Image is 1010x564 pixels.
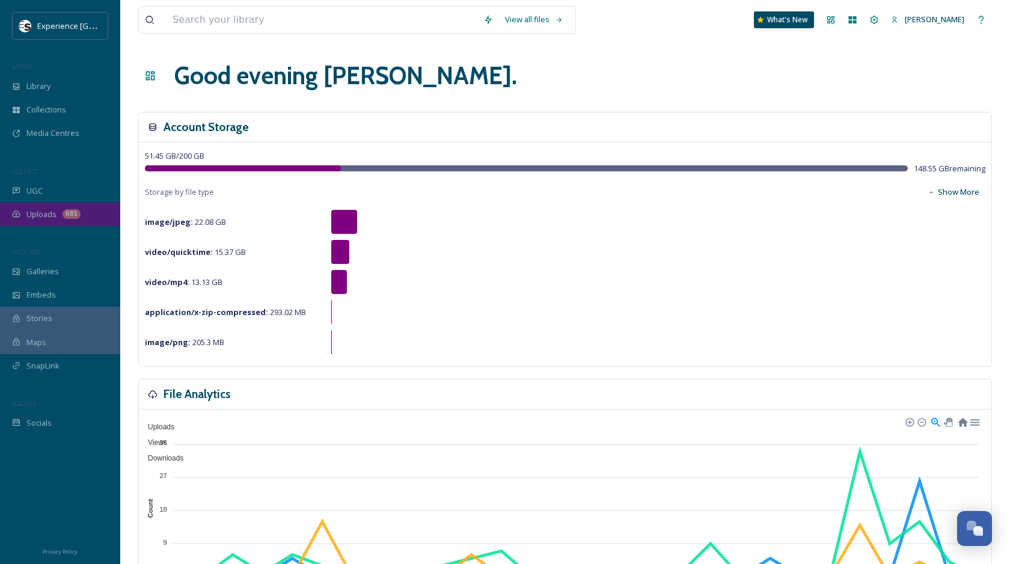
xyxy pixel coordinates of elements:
a: [PERSON_NAME] [885,8,970,31]
span: Maps [26,337,46,348]
span: 15.37 GB [145,247,246,257]
span: 293.02 MB [145,307,306,317]
span: Embeds [26,289,56,301]
span: Galleries [26,266,59,277]
div: Selection Zoom [930,416,940,426]
span: 51.45 GB / 200 GB [145,150,204,161]
h3: File Analytics [164,385,231,403]
a: View all files [499,8,569,31]
span: UGC [26,185,43,197]
tspan: 36 [159,439,167,446]
a: Privacy Policy [43,544,78,558]
span: Collections [26,104,66,115]
span: COLLECT [12,167,38,176]
div: Zoom Out [917,417,925,426]
button: Show More [922,180,985,204]
span: Stories [26,313,52,324]
strong: video/quicktime : [145,247,213,257]
span: Downloads [139,454,183,462]
span: Storage by file type [145,186,214,198]
span: 205.3 MB [145,337,224,348]
span: 22.08 GB [145,216,226,227]
span: Socials [26,417,52,429]
div: Reset Zoom [957,416,967,426]
span: Views [139,438,167,447]
a: What's New [754,11,814,28]
tspan: 18 [159,505,167,512]
span: Uploads [139,423,174,431]
span: SOCIALS [12,399,36,408]
tspan: 9 [164,539,167,546]
strong: image/png : [145,337,191,348]
span: Uploads [26,209,57,220]
h1: Good evening [PERSON_NAME] . [174,58,517,94]
span: MEDIA [12,62,33,71]
strong: application/x-zip-compressed : [145,307,268,317]
span: Privacy Policy [43,548,78,556]
span: [PERSON_NAME] [905,14,964,25]
div: 681 [63,209,81,219]
span: Media Centres [26,127,79,139]
span: Experience [GEOGRAPHIC_DATA] [37,20,156,31]
div: Panning [944,418,951,425]
span: SnapLink [26,360,60,372]
h3: Account Storage [164,118,249,136]
text: Count [147,498,154,518]
div: Menu [969,416,979,426]
div: Zoom In [905,417,913,426]
span: 148.55 GB remaining [914,163,985,174]
strong: image/jpeg : [145,216,193,227]
span: WIDGETS [12,247,40,256]
span: Library [26,81,50,92]
input: Search your library [167,7,477,33]
button: Open Chat [957,511,992,546]
tspan: 27 [159,472,167,479]
span: 13.13 GB [145,277,222,287]
strong: video/mp4 : [145,277,189,287]
img: WSCC%20ES%20Socials%20Icon%20-%20Secondary%20-%20Black.jpg [19,20,31,32]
